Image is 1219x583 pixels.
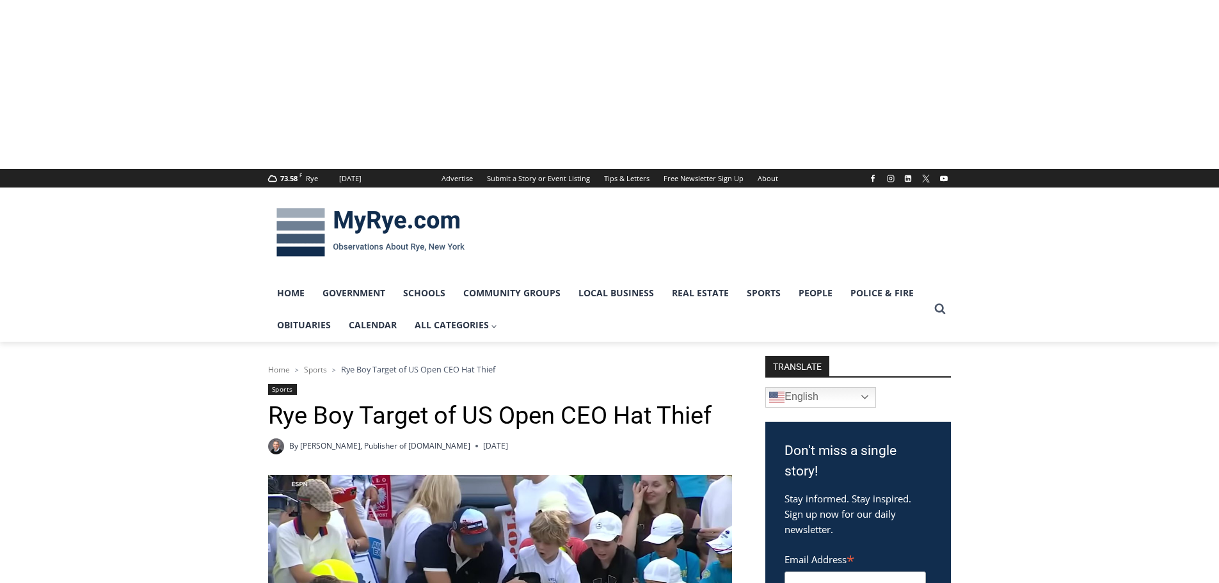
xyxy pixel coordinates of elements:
a: X [918,171,934,186]
span: > [332,365,336,374]
a: Government [314,277,394,309]
a: About [751,169,785,188]
label: Email Address [785,547,926,570]
a: People [790,277,841,309]
a: Home [268,277,314,309]
a: Facebook [865,171,880,186]
img: en [769,390,785,405]
time: [DATE] [483,440,508,452]
a: Free Newsletter Sign Up [657,169,751,188]
img: MyRye.com [268,199,473,266]
span: All Categories [415,318,498,332]
a: Instagram [883,171,898,186]
button: View Search Form [928,298,952,321]
a: All Categories [406,309,507,341]
nav: Primary Navigation [268,277,928,342]
a: Home [268,364,290,375]
nav: Secondary Navigation [434,169,785,188]
a: Advertise [434,169,480,188]
strong: TRANSLATE [765,356,829,376]
nav: Breadcrumbs [268,363,732,376]
a: Author image [268,438,284,454]
a: Obituaries [268,309,340,341]
div: Rye [306,173,318,184]
a: English [765,387,876,408]
a: Real Estate [663,277,738,309]
div: [DATE] [339,173,362,184]
a: Local Business [570,277,663,309]
span: By [289,440,298,452]
a: YouTube [936,171,952,186]
a: Submit a Story or Event Listing [480,169,597,188]
span: 73.58 [280,173,298,183]
a: Calendar [340,309,406,341]
a: Schools [394,277,454,309]
span: F [299,172,302,179]
p: Stay informed. Stay inspired. Sign up now for our daily newsletter. [785,491,932,537]
h1: Rye Boy Target of US Open CEO Hat Thief [268,401,732,431]
a: Sports [304,364,327,375]
a: Police & Fire [841,277,923,309]
a: Sports [268,384,297,395]
span: Rye Boy Target of US Open CEO Hat Thief [341,363,495,375]
a: Sports [738,277,790,309]
a: Tips & Letters [597,169,657,188]
h3: Don't miss a single story! [785,441,932,481]
a: Community Groups [454,277,570,309]
a: [PERSON_NAME], Publisher of [DOMAIN_NAME] [300,440,470,451]
a: Linkedin [900,171,916,186]
span: > [295,365,299,374]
